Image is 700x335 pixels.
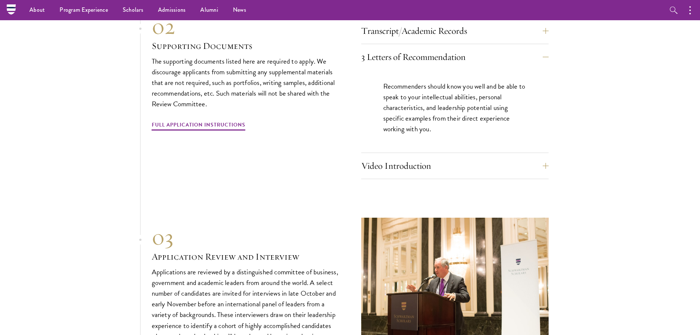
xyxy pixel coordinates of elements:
[383,81,527,134] p: Recommenders should know you well and be able to speak to your intellectual abilities, personal c...
[152,120,245,132] a: Full Application Instructions
[361,157,549,175] button: Video Introduction
[152,40,339,52] h3: Supporting Documents
[152,224,339,250] div: 03
[361,22,549,40] button: Transcript/Academic Records
[152,13,339,40] div: 02
[152,56,339,109] p: The supporting documents listed here are required to apply. We discourage applicants from submitt...
[152,250,339,263] h3: Application Review and Interview
[361,48,549,66] button: 3 Letters of Recommendation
